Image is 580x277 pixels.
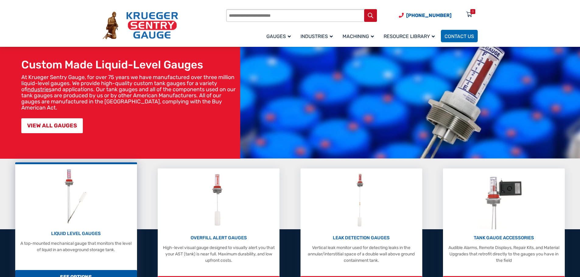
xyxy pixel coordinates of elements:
[266,33,291,39] span: Gauges
[472,9,474,14] div: 0
[103,12,178,40] img: Krueger Sentry Gauge
[304,234,419,241] p: LEAK DETECTION GAUGES
[406,12,452,18] span: [PHONE_NUMBER]
[21,74,237,111] p: At Krueger Sentry Gauge, for over 75 years we have manufactured over three million liquid-level g...
[60,167,92,225] img: Liquid Level Gauges
[27,86,51,93] a: industries
[18,240,134,253] p: A top-mounted mechanical gauge that monitors the level of liquid in an aboveground storage tank.
[343,33,374,39] span: Machining
[263,29,297,43] a: Gauges
[399,12,452,19] a: Phone Number (920) 434-8860
[21,118,83,133] a: VIEW ALL GAUGES
[445,33,474,39] span: Contact Us
[384,33,435,39] span: Resource Library
[301,33,333,39] span: Industries
[446,234,562,241] p: TANK GAUGE ACCESSORIES
[297,29,339,43] a: Industries
[161,234,276,241] p: OVERFILL ALERT GAUGES
[161,244,276,264] p: High-level visual gauge designed to visually alert you that your AST (tank) is near full. Maximum...
[21,58,237,71] h1: Custom Made Liquid-Level Gauges
[349,171,373,229] img: Leak Detection Gauges
[446,244,562,264] p: Audible Alarms, Remote Displays, Repair Kits, and Material Upgrades that retrofit directly to the...
[480,171,529,229] img: Tank Gauge Accessories
[339,29,380,43] a: Machining
[380,29,441,43] a: Resource Library
[240,31,580,159] img: bg_hero_bannerksentry
[304,244,419,264] p: Vertical leak monitor used for detecting leaks in the annular/interstitial space of a double wall...
[205,171,232,229] img: Overfill Alert Gauges
[18,230,134,237] p: LIQUID LEVEL GAUGES
[441,30,478,42] a: Contact Us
